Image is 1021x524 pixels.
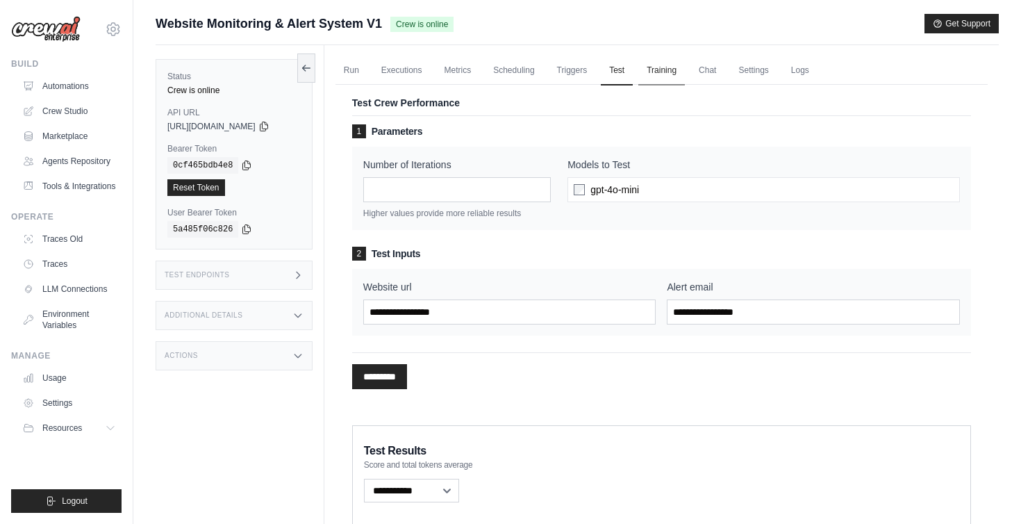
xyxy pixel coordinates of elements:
[11,58,122,69] div: Build
[363,280,656,294] label: Website url
[364,443,426,459] span: Test Results
[156,14,382,33] span: Website Monitoring & Alert System V1
[601,56,633,85] a: Test
[549,56,596,85] a: Triggers
[485,56,542,85] a: Scheduling
[352,96,971,110] p: Test Crew Performance
[17,367,122,389] a: Usage
[364,459,473,470] span: Score and total tokens average
[690,56,724,85] a: Chat
[363,158,551,172] label: Number of Iterations
[373,56,431,85] a: Executions
[17,278,122,300] a: LLM Connections
[17,392,122,414] a: Settings
[17,303,122,336] a: Environment Variables
[924,14,999,33] button: Get Support
[167,85,301,96] div: Crew is online
[17,75,122,97] a: Automations
[167,157,238,174] code: 0cf465bdb4e8
[165,311,242,320] h3: Additional Details
[11,350,122,361] div: Manage
[167,143,301,154] label: Bearer Token
[352,124,366,138] span: 1
[165,352,198,360] h3: Actions
[167,121,256,132] span: [URL][DOMAIN_NAME]
[567,158,960,172] label: Models to Test
[436,56,480,85] a: Metrics
[62,496,88,507] span: Logout
[17,417,122,439] button: Resources
[352,124,971,138] h3: Parameters
[17,175,122,197] a: Tools & Integrations
[17,253,122,275] a: Traces
[11,489,122,513] button: Logout
[42,423,82,434] span: Resources
[352,247,971,261] h3: Test Inputs
[17,125,122,147] a: Marketplace
[165,271,230,279] h3: Test Endpoints
[590,183,639,197] span: gpt-4o-mini
[335,56,367,85] a: Run
[167,71,301,82] label: Status
[363,208,551,219] p: Higher values provide more reliable results
[17,150,122,172] a: Agents Repository
[390,17,454,32] span: Crew is online
[11,211,122,222] div: Operate
[667,280,960,294] label: Alert email
[167,207,301,218] label: User Bearer Token
[352,247,366,261] span: 2
[167,221,238,238] code: 5a485f06c826
[167,179,225,196] a: Reset Token
[730,56,777,85] a: Settings
[11,16,81,42] img: Logo
[17,100,122,122] a: Crew Studio
[167,107,301,118] label: API URL
[17,228,122,250] a: Traces Old
[783,56,817,85] a: Logs
[638,56,685,85] a: Training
